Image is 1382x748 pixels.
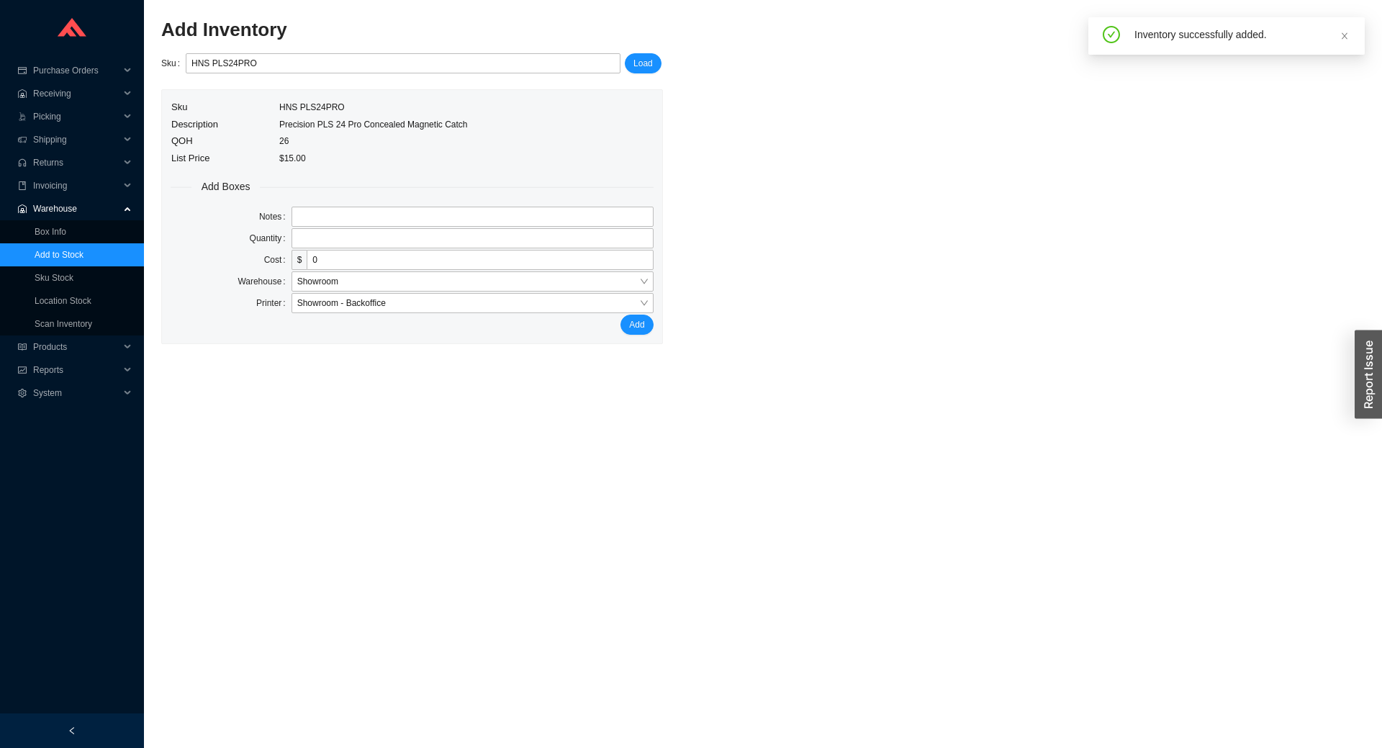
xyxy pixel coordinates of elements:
[238,271,291,292] label: Warehouse
[17,158,27,167] span: customer-service
[17,389,27,397] span: setting
[33,382,119,405] span: System
[279,116,468,133] td: Precision PLS 24 Pro Concealed Magnetic Catch
[35,227,66,237] a: Box Info
[297,294,648,312] span: Showroom - Backoffice
[629,317,644,332] span: Add
[1134,26,1353,43] div: Inventory successfully added.
[33,359,119,382] span: Reports
[17,181,27,190] span: book
[33,174,119,197] span: Invoicing
[264,250,292,270] label: Cost
[171,150,279,167] td: List Price
[68,726,76,735] span: left
[33,151,119,174] span: Returns
[35,250,83,260] a: Add to Stock
[620,315,653,335] button: Add
[17,343,27,351] span: read
[1103,26,1120,46] span: check-circle
[279,99,468,116] td: HNS PLS24PRO
[279,132,468,150] td: 26
[625,53,661,73] button: Load
[35,319,92,329] a: Scan Inventory
[33,105,119,128] span: Picking
[279,150,468,167] td: $15.00
[17,66,27,75] span: credit-card
[161,17,1064,42] h2: Add Inventory
[256,293,292,313] label: Printer
[292,250,307,270] span: $
[33,128,119,151] span: Shipping
[33,335,119,359] span: Products
[1340,32,1349,40] span: close
[33,59,119,82] span: Purchase Orders
[171,116,279,133] td: Description
[35,273,73,283] a: Sku Stock
[297,272,648,291] span: Showroom
[633,56,653,71] span: Load
[33,82,119,105] span: Receiving
[259,207,292,227] label: Notes
[17,366,27,374] span: fund
[250,228,292,248] label: Quantity
[191,179,261,195] span: Add Boxes
[171,132,279,150] td: QOH
[171,99,279,116] td: Sku
[161,53,186,73] label: Sku
[33,197,119,220] span: Warehouse
[35,296,91,306] a: Location Stock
